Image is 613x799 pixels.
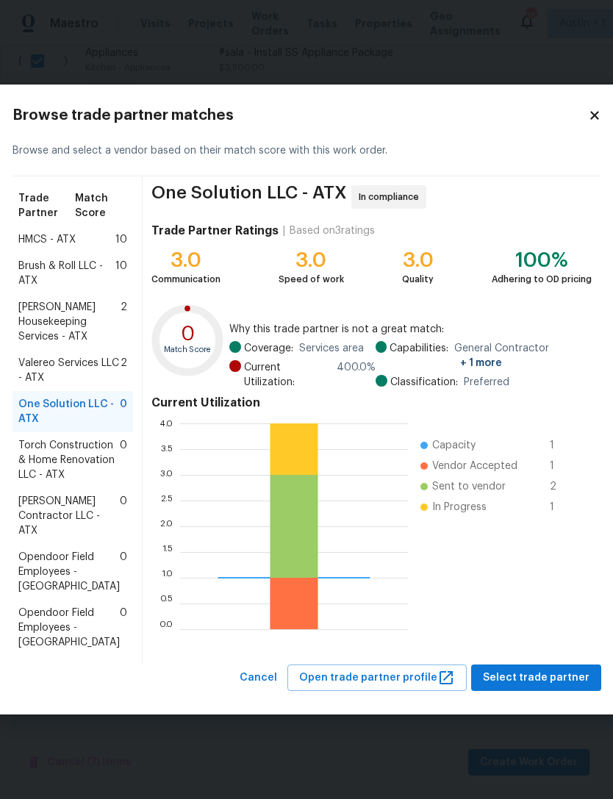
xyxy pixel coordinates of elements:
span: Open trade partner profile [299,669,455,687]
span: 0 [120,606,127,650]
span: 0 [120,438,127,482]
span: Match Score [75,191,126,221]
div: 100% [492,253,592,268]
span: HMCS - ATX [18,232,76,247]
span: 400.0 % [337,360,376,390]
button: Cancel [234,664,283,692]
span: In compliance [359,190,425,204]
span: 0 [120,397,127,426]
span: Torch Construction & Home Renovation LLC - ATX [18,438,120,482]
span: 2 [550,479,573,494]
span: One Solution LLC - ATX [151,185,347,209]
span: General Contractor [454,341,592,370]
text: 2.5 [160,495,173,504]
span: 1 [550,500,573,515]
span: 0 [120,550,127,594]
div: 3.0 [402,253,434,268]
span: Coverage: [244,341,293,356]
span: [PERSON_NAME] Contractor LLC - ATX [18,494,120,538]
span: Why this trade partner is not a great match: [229,322,592,337]
span: 10 [115,232,127,247]
span: 1 [550,459,573,473]
span: 0 [120,494,127,538]
text: 4.0 [159,418,173,427]
span: Select trade partner [483,669,589,687]
button: Open trade partner profile [287,664,467,692]
span: Sent to vendor [432,479,506,494]
span: Trade Partner [18,191,76,221]
span: Brush & Roll LLC - ATX [18,259,115,288]
div: 3.0 [151,253,221,268]
div: Communication [151,272,221,287]
button: Select trade partner [471,664,601,692]
text: 3.5 [160,444,173,453]
div: | [279,223,290,238]
text: 3.0 [159,470,173,479]
span: 10 [115,259,127,288]
div: 3.0 [279,253,344,268]
span: Services area [299,341,364,356]
span: In Progress [432,500,487,515]
span: Capacity [432,438,476,453]
span: Vendor Accepted [432,459,517,473]
div: Based on 3 ratings [290,223,375,238]
span: [PERSON_NAME] Housekeeping Services - ATX [18,300,121,344]
div: Quality [402,272,434,287]
div: Speed of work [279,272,344,287]
span: Capabilities: [390,341,448,370]
span: Opendoor Field Employees - [GEOGRAPHIC_DATA] [18,606,120,650]
span: Classification: [390,375,458,390]
text: 0.0 [159,624,173,633]
text: 2.0 [159,521,173,530]
span: Opendoor Field Employees - [GEOGRAPHIC_DATA] [18,550,120,594]
span: Valereo Services LLC - ATX [18,356,121,385]
h2: Browse trade partner matches [12,108,588,123]
div: Adhering to OD pricing [492,272,592,287]
h4: Trade Partner Ratings [151,223,279,238]
span: 2 [121,356,127,385]
text: Match Score [163,346,211,354]
span: Cancel [240,669,277,687]
text: 0 [180,324,194,344]
span: + 1 more [460,358,502,368]
span: Preferred [464,375,509,390]
span: 1 [550,438,573,453]
text: 1.5 [162,547,173,556]
text: 1.0 [161,573,173,581]
span: One Solution LLC - ATX [18,397,120,426]
span: 2 [121,300,127,344]
div: Browse and select a vendor based on their match score with this work order. [12,126,601,176]
span: Current Utilization: [244,360,331,390]
text: 0.5 [159,598,173,607]
h4: Current Utilization [151,395,592,410]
